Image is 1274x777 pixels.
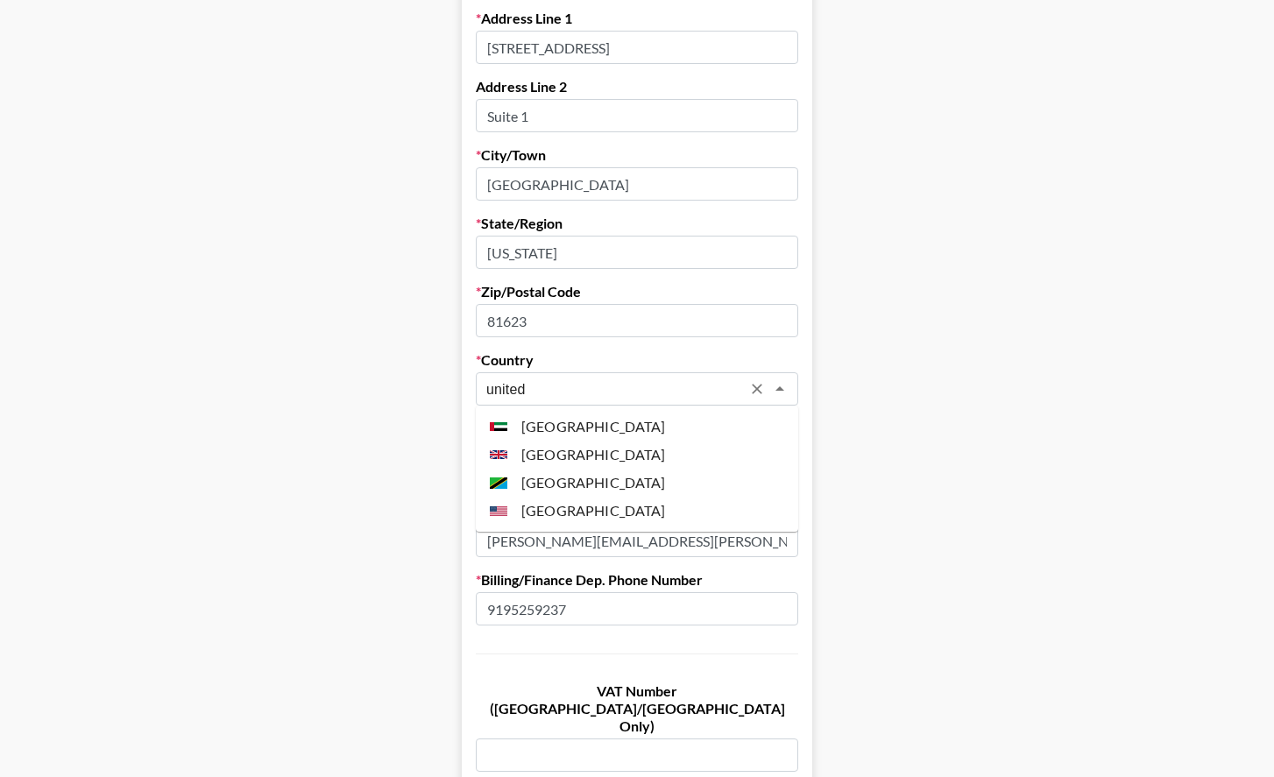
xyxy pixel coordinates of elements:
li: [GEOGRAPHIC_DATA] [476,413,798,441]
li: [GEOGRAPHIC_DATA] [476,441,798,469]
label: VAT Number ([GEOGRAPHIC_DATA]/[GEOGRAPHIC_DATA] Only) [476,682,798,735]
label: Zip/Postal Code [476,283,798,300]
label: Address Line 1 [476,10,798,27]
button: Clear [745,377,769,401]
label: Billing/Finance Dep. Phone Number [476,571,798,589]
label: State/Region [476,215,798,232]
li: [GEOGRAPHIC_DATA] [476,497,798,525]
label: City/Town [476,146,798,164]
li: [GEOGRAPHIC_DATA] [476,469,798,497]
label: Country [476,351,798,369]
label: Address Line 2 [476,78,798,95]
button: Close [768,377,792,401]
